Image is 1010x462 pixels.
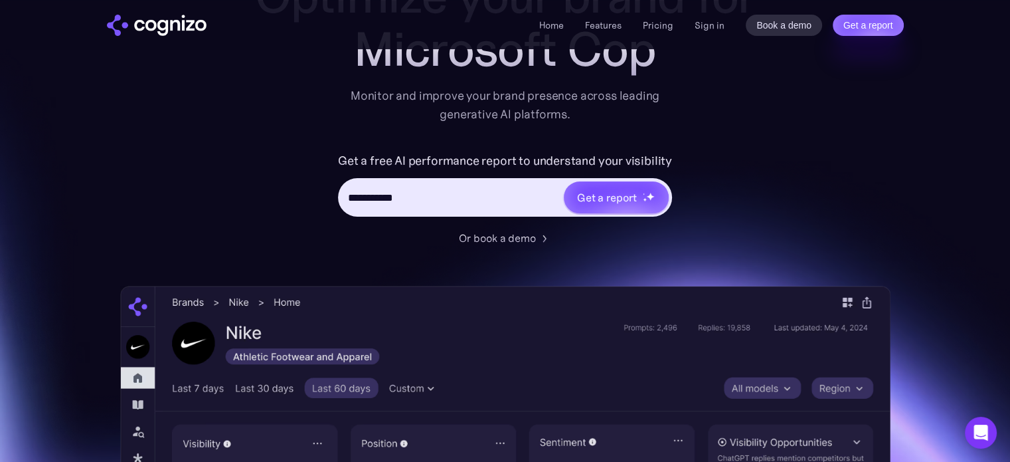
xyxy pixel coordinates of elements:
[338,150,672,223] form: Hero URL Input Form
[36,77,46,88] img: tab_domain_overview_orange.svg
[342,86,669,124] div: Monitor and improve your brand presence across leading generative AI platforms.
[695,17,724,33] a: Sign in
[21,35,32,45] img: website_grey.svg
[459,230,536,246] div: Or book a demo
[338,150,672,172] label: Get a free AI performance report to understand your visibility
[643,193,645,195] img: star
[107,15,207,36] a: home
[50,78,119,87] div: Domain Overview
[21,21,32,32] img: logo_orange.svg
[833,15,904,36] a: Get a report
[539,19,564,31] a: Home
[107,15,207,36] img: cognizo logo
[35,35,94,45] div: Domain: [URL]
[643,197,647,202] img: star
[37,21,65,32] div: v 4.0.25
[643,19,673,31] a: Pricing
[746,15,822,36] a: Book a demo
[132,77,143,88] img: tab_keywords_by_traffic_grey.svg
[577,189,637,205] div: Get a report
[585,19,622,31] a: Features
[240,23,771,76] div: Microsoft Cop
[459,230,552,246] a: Or book a demo
[147,78,224,87] div: Keywords by Traffic
[562,180,670,215] a: Get a reportstarstarstar
[965,417,997,449] div: Open Intercom Messenger
[646,192,655,201] img: star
